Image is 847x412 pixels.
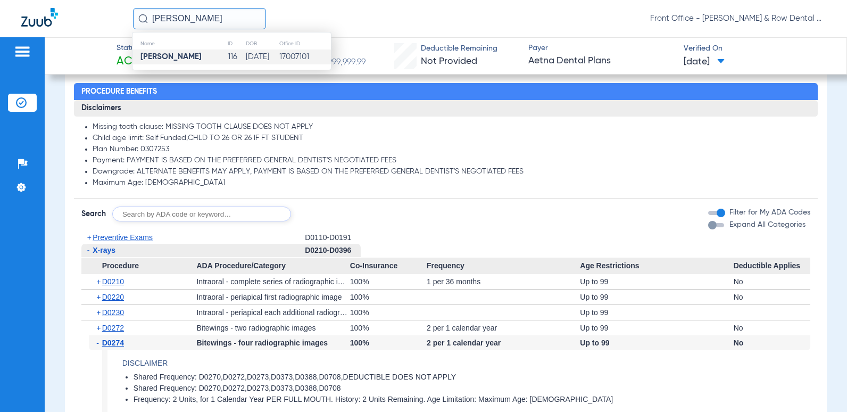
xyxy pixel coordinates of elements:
[96,274,102,289] span: +
[96,290,102,304] span: +
[134,395,810,405] li: Frequency: 2 Units, for 1 Calendar Year PER FULL MOUTH. History: 2 Units Remaining. Age Limitatio...
[427,335,580,350] div: 2 per 1 calendar year
[93,233,153,242] span: Preventive Exams
[93,246,115,254] span: X-rays
[117,43,154,54] span: Status
[580,335,733,350] div: Up to 99
[245,50,279,64] td: [DATE]
[580,274,733,289] div: Up to 99
[227,50,245,64] td: 116
[93,122,810,132] li: Missing tooth clause: MISSING TOOTH CLAUSE DOES NOT APPLY
[196,335,350,350] div: Bitewings - four radiographic images
[132,38,227,50] th: Name
[305,231,361,244] div: D0110-D0191
[650,13,826,24] span: Front Office - [PERSON_NAME] & Row Dental Group
[684,55,725,69] span: [DATE]
[245,38,279,50] th: DOB
[350,320,427,335] div: 100%
[427,258,580,275] span: Frequency
[93,134,810,143] li: Child age limit: Self Funded,CHLD TO 26 OR 26 IF FT STUDENT
[196,320,350,335] div: Bitewings - two radiographic images
[727,207,810,218] label: Filter for My ADA Codes
[87,233,92,242] span: +
[794,361,847,412] iframe: Chat Widget
[96,320,102,335] span: +
[196,274,350,289] div: Intraoral - complete series of radiographic images
[350,335,427,350] div: 100%
[734,320,810,335] div: No
[93,145,810,154] li: Plan Number: 0307253
[134,384,810,393] li: Shared Frequency: D0270,D0272,D0273,D0373,D0388,D0708
[421,43,497,54] span: Deductible Remaining
[93,178,810,188] li: Maximum Age: [DEMOGRAPHIC_DATA]
[102,324,124,332] span: D0272
[350,274,427,289] div: 100%
[102,277,124,286] span: D0210
[580,305,733,320] div: Up to 99
[528,54,675,68] span: Aetna Dental Plans
[87,246,90,254] span: -
[427,274,580,289] div: 1 per 36 months
[93,156,810,166] li: Payment: PAYMENT IS BASED ON THE PREFERRED GENERAL DENTIST'S NEGOTIATED FEES
[279,50,331,64] td: 17007101
[279,38,331,50] th: Office ID
[102,308,124,317] span: D0230
[96,305,102,320] span: +
[734,258,810,275] span: Deductible Applies
[14,45,31,58] img: hamburger-icon
[133,8,266,29] input: Search for patients
[350,258,427,275] span: Co-Insurance
[96,335,102,350] span: -
[21,8,58,27] img: Zuub Logo
[734,274,810,289] div: No
[729,221,806,228] span: Expand All Categories
[138,14,148,23] img: Search Icon
[684,43,830,54] span: Verified On
[196,290,350,304] div: Intraoral - periapical first radiographic image
[81,258,196,275] span: Procedure
[140,53,202,61] strong: [PERSON_NAME]
[74,100,818,117] h3: Disclaimers
[102,339,124,347] span: D0274
[580,258,733,275] span: Age Restrictions
[734,290,810,304] div: No
[196,305,350,320] div: Intraoral - periapical each additional radiographic image
[305,244,361,258] div: D0210-D0396
[117,54,154,69] span: Active
[350,290,427,304] div: 100%
[122,358,810,369] h4: Disclaimer
[427,320,580,335] div: 2 per 1 calendar year
[421,56,477,66] span: Not Provided
[580,290,733,304] div: Up to 99
[196,258,350,275] span: ADA Procedure/Category
[528,43,675,54] span: Payer
[350,305,427,320] div: 100%
[102,293,124,301] span: D0220
[81,209,106,219] span: Search
[227,38,245,50] th: ID
[580,320,733,335] div: Up to 99
[93,167,810,177] li: Downgrade: ALTERNATE BENEFITS MAY APPLY, PAYMENT IS BASED ON THE PREFERRED GENERAL DENTIST'S NEGO...
[112,207,291,221] input: Search by ADA code or keyword…
[134,373,810,382] li: Shared Frequency: D0270,D0272,D0273,D0373,D0388,D0708,DEDUCTIBLE DOES NOT APPLY
[734,335,810,350] div: No
[310,58,366,67] span: / $9,999,999.99
[74,83,818,100] h2: Procedure Benefits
